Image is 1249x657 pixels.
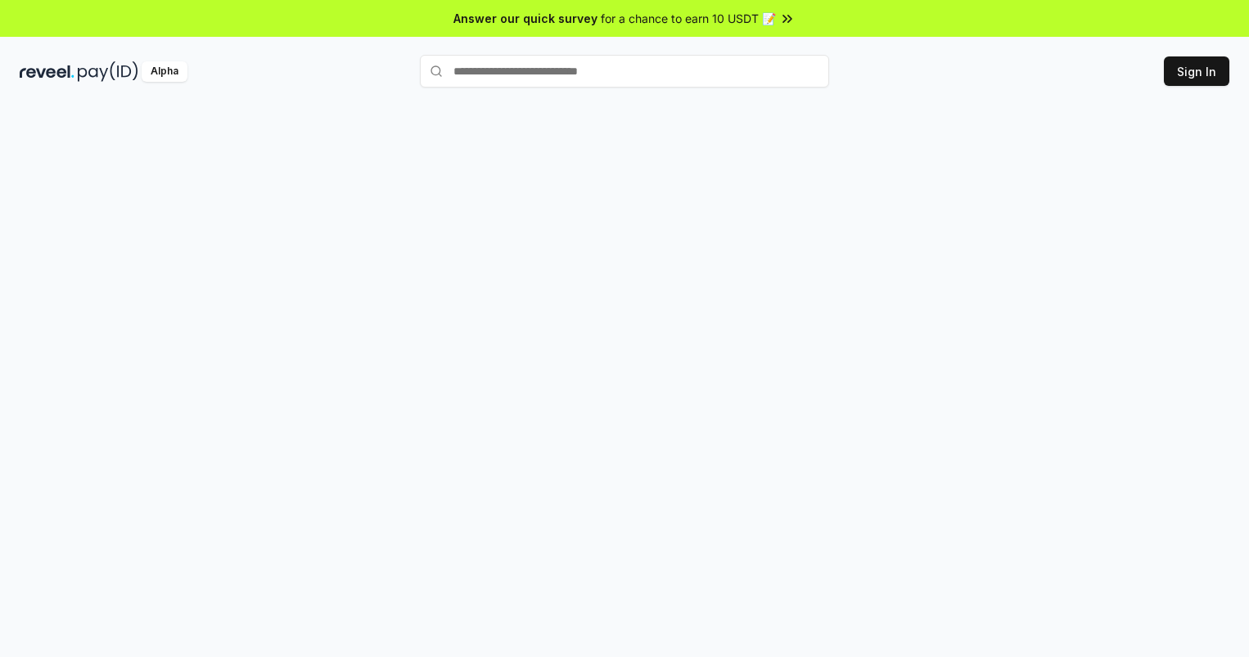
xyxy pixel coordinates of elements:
button: Sign In [1164,56,1229,86]
img: pay_id [78,61,138,82]
span: for a chance to earn 10 USDT 📝 [601,10,776,27]
img: reveel_dark [20,61,74,82]
span: Answer our quick survey [453,10,597,27]
div: Alpha [142,61,187,82]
